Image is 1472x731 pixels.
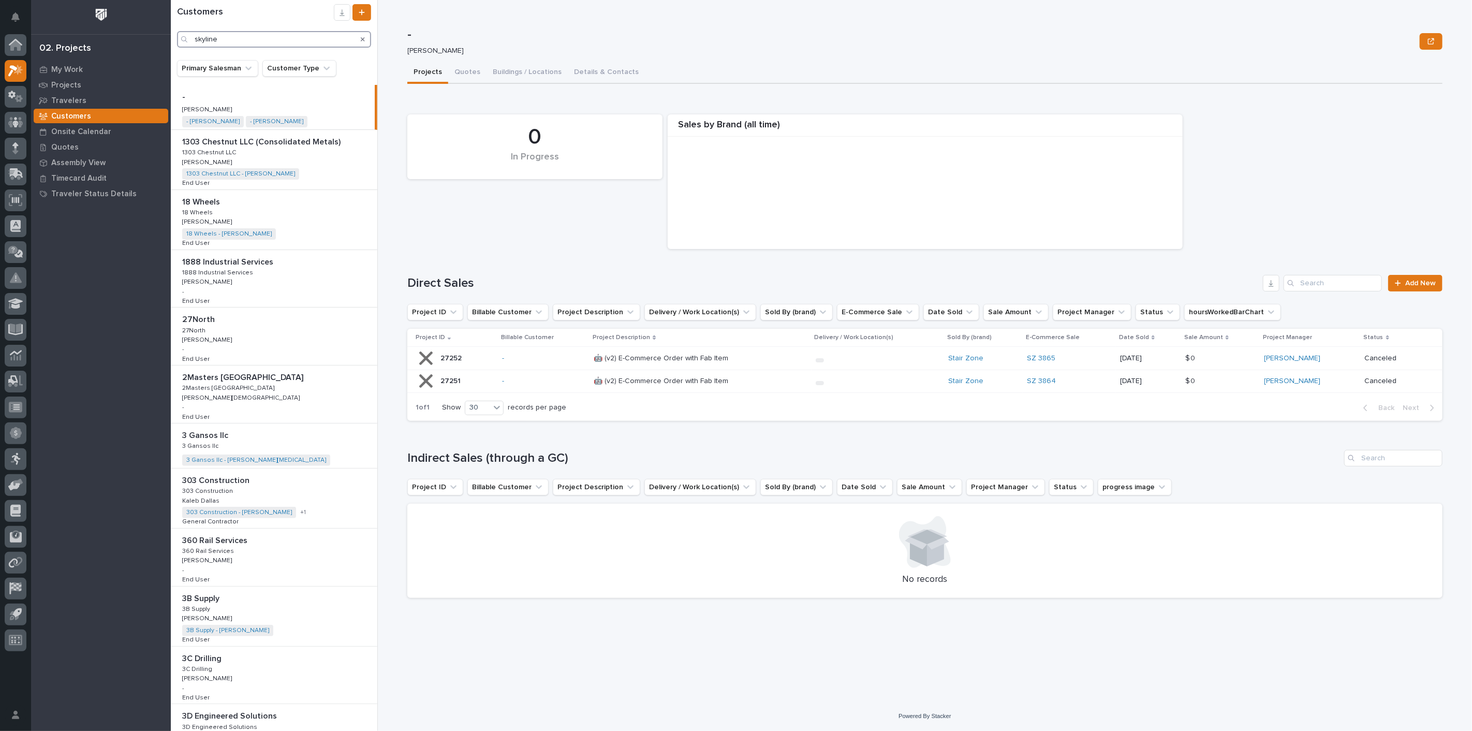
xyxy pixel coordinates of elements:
p: Delivery / Work Location(s) [815,332,894,343]
div: Search [177,31,371,48]
button: Sold By (brand) [760,304,833,320]
button: Billable Customer [467,304,549,320]
button: Sale Amount [897,479,962,495]
p: 303 Construction [182,486,235,495]
p: End User [182,692,212,701]
p: 27252 [440,352,464,363]
a: Onsite Calendar [31,124,171,139]
p: [PERSON_NAME] [182,334,234,344]
p: 2Masters [GEOGRAPHIC_DATA] [182,383,276,392]
p: [PERSON_NAME] [182,157,234,166]
button: progress image [1098,479,1172,495]
p: - [182,404,184,411]
a: 3B Supply3B Supply 3B Supply3B Supply [PERSON_NAME][PERSON_NAME] 3B Supply - [PERSON_NAME] End Us... [171,587,377,647]
p: Show [442,403,461,412]
span: Add New [1405,280,1436,287]
p: - [182,90,187,102]
p: 2Masters [GEOGRAPHIC_DATA] [182,371,305,383]
p: 303 Construction [182,474,252,486]
a: 2Masters [GEOGRAPHIC_DATA]2Masters [GEOGRAPHIC_DATA] 2Masters [GEOGRAPHIC_DATA]2Masters [GEOGRAPH... [171,365,377,423]
button: Back [1355,403,1399,413]
a: 3 Gansos llc3 Gansos llc 3 Gansos llc3 Gansos llc 3 Gansos llc - [PERSON_NAME][MEDICAL_DATA] [171,423,377,469]
span: + 1 [300,509,306,516]
p: 18 Wheels [182,195,222,207]
a: 27North27North 27North27North [PERSON_NAME][PERSON_NAME] -End UserEnd User [171,308,377,365]
a: Travelers [31,93,171,108]
p: 27North [182,325,208,334]
a: Timecard Audit [31,170,171,186]
a: 3C Drilling3C Drilling 3C Drilling3C Drilling [PERSON_NAME][PERSON_NAME] -End UserEnd User [171,647,377,705]
a: - [502,377,504,386]
button: Project Manager [966,479,1045,495]
div: Search [1284,275,1382,291]
p: - [182,567,184,574]
p: 3C Drilling [182,652,224,664]
p: 27North [182,313,217,325]
div: Search [1344,450,1442,466]
p: Project Manager [1263,332,1313,343]
a: SZ 3865 [1027,354,1055,363]
h1: Customers [177,7,334,18]
p: 1 of 1 [407,395,438,420]
div: 0 [425,124,645,150]
p: Timecard Audit [51,174,107,183]
button: Buildings / Locations [487,62,568,84]
h1: Direct Sales [407,276,1259,291]
p: Sold By (brand) [947,332,992,343]
button: Delivery / Work Location(s) [644,304,756,320]
p: [PERSON_NAME][DEMOGRAPHIC_DATA] [182,392,302,402]
p: 3B Supply [182,592,222,604]
p: 3 Gansos llc [182,429,230,441]
div: Sales by Brand (all time) [668,120,1183,137]
p: Date Sold [1119,332,1149,343]
button: hoursWorkedBarChart [1184,304,1281,320]
p: End User [182,238,212,247]
a: - [PERSON_NAME] [186,118,240,125]
p: 3C Drilling [182,664,214,673]
p: Sale Amount [1184,332,1223,343]
a: 3B Supply - [PERSON_NAME] [186,627,269,634]
p: No records [420,574,1430,586]
p: $ 0 [1185,375,1197,386]
p: Quotes [51,143,79,152]
p: 1303 Chestnut LLC [182,147,238,156]
button: Primary Salesman [177,60,258,77]
p: Canceled [1365,377,1426,386]
button: Sale Amount [983,304,1049,320]
p: - [182,346,184,353]
p: 1888 Industrial Services [182,255,275,267]
div: 30 [465,402,490,413]
p: 360 Rail Services [182,546,236,555]
p: [PERSON_NAME] [182,216,234,226]
a: -- [PERSON_NAME][PERSON_NAME] - [PERSON_NAME] - [PERSON_NAME] [171,85,377,130]
p: [PERSON_NAME] [182,104,234,113]
a: My Work [31,62,171,77]
p: My Work [51,65,83,75]
p: [PERSON_NAME] [182,555,234,564]
button: Project Manager [1053,304,1131,320]
a: Add New [1388,275,1442,291]
p: - [182,288,184,296]
p: - [407,27,1416,42]
tr: 2725127251 - 🤖 (v2) E-Commerce Order with Fab Item🤖 (v2) E-Commerce Order with Fab Item Stair Zon... [407,370,1442,392]
button: Delivery / Work Location(s) [644,479,756,495]
a: - [502,354,504,363]
h1: Indirect Sales (through a GC) [407,451,1340,466]
a: 303 Construction303 Construction 303 Construction303 Construction Kaleb DallasKaleb Dallas 303 Co... [171,469,377,529]
div: In Progress [425,152,645,173]
p: End User [182,296,212,305]
p: [PERSON_NAME] [182,673,234,682]
a: Traveler Status Details [31,186,171,201]
span: Back [1372,403,1394,413]
p: 27251 [440,375,463,386]
a: 3 Gansos llc - [PERSON_NAME][MEDICAL_DATA] [186,457,326,464]
p: [DATE] [1120,354,1177,363]
p: Billable Customer [501,332,554,343]
p: [PERSON_NAME] [407,47,1411,55]
p: [PERSON_NAME] [182,276,234,286]
img: Workspace Logo [92,5,111,24]
a: Customers [31,108,171,124]
p: 18 Wheels [182,207,215,216]
p: 🤖 (v2) E-Commerce Order with Fab Item [594,352,730,363]
p: Project Description [593,332,650,343]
